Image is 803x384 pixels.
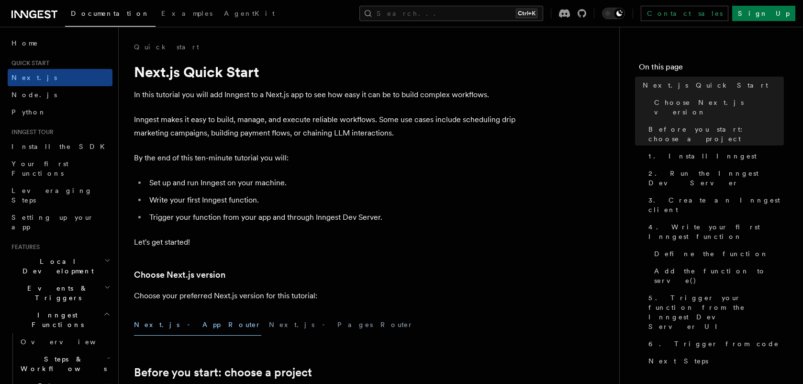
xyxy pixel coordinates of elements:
[224,10,275,17] span: AgentKit
[146,193,517,207] li: Write your first Inngest function.
[17,350,112,377] button: Steps & Workflows
[134,151,517,165] p: By the end of this ten-minute tutorial you will:
[643,80,768,90] span: Next.js Quick Start
[11,91,57,99] span: Node.js
[11,108,46,116] span: Python
[8,69,112,86] a: Next.js
[645,121,784,147] a: Before you start: choose a project
[146,211,517,224] li: Trigger your function from your app and through Inngest Dev Server.
[8,283,104,303] span: Events & Triggers
[17,354,107,373] span: Steps & Workflows
[648,195,784,215] span: 3. Create an Inngest client
[11,160,68,177] span: Your first Functions
[645,352,784,370] a: Next Steps
[732,6,795,21] a: Sign Up
[17,333,112,350] a: Overview
[639,61,784,77] h4: On this page
[602,8,625,19] button: Toggle dark mode
[11,38,38,48] span: Home
[8,128,54,136] span: Inngest tour
[8,138,112,155] a: Install the SDK
[8,257,104,276] span: Local Development
[645,335,784,352] a: 6. Trigger from code
[8,34,112,52] a: Home
[8,310,103,329] span: Inngest Functions
[645,218,784,245] a: 4. Write your first Inngest function
[8,253,112,280] button: Local Development
[161,10,212,17] span: Examples
[134,366,312,379] a: Before you start: choose a project
[146,176,517,190] li: Set up and run Inngest on your machine.
[641,6,728,21] a: Contact sales
[516,9,537,18] kbd: Ctrl+K
[156,3,218,26] a: Examples
[650,245,784,262] a: Define the function
[650,94,784,121] a: Choose Next.js version
[648,124,784,144] span: Before you start: choose a project
[654,266,784,285] span: Add the function to serve()
[8,280,112,306] button: Events & Triggers
[650,262,784,289] a: Add the function to serve()
[648,339,779,349] span: 6. Trigger from code
[648,151,757,161] span: 1. Install Inngest
[648,293,784,331] span: 5. Trigger your function from the Inngest Dev Server UI
[134,314,261,336] button: Next.js - App Router
[71,10,150,17] span: Documentation
[134,289,517,303] p: Choose your preferred Next.js version for this tutorial:
[359,6,543,21] button: Search...Ctrl+K
[11,74,57,81] span: Next.js
[645,289,784,335] a: 5. Trigger your function from the Inngest Dev Server UI
[645,165,784,192] a: 2. Run the Inngest Dev Server
[8,155,112,182] a: Your first Functions
[8,209,112,236] a: Setting up your app
[134,42,199,52] a: Quick start
[134,268,225,282] a: Choose Next.js version
[11,214,94,231] span: Setting up your app
[648,169,784,188] span: 2. Run the Inngest Dev Server
[134,113,517,140] p: Inngest makes it easy to build, manage, and execute reliable workflows. Some use cases include sc...
[269,314,413,336] button: Next.js - Pages Router
[639,77,784,94] a: Next.js Quick Start
[654,249,769,259] span: Define the function
[645,192,784,218] a: 3. Create an Inngest client
[134,88,517,102] p: In this tutorial you will add Inngest to a Next.js app to see how easy it can be to build complex...
[8,182,112,209] a: Leveraging Steps
[8,103,112,121] a: Python
[648,356,708,366] span: Next Steps
[218,3,280,26] a: AgentKit
[8,59,49,67] span: Quick start
[11,187,92,204] span: Leveraging Steps
[654,98,784,117] span: Choose Next.js version
[21,338,119,346] span: Overview
[8,86,112,103] a: Node.js
[11,143,111,150] span: Install the SDK
[65,3,156,27] a: Documentation
[648,222,784,241] span: 4. Write your first Inngest function
[8,243,40,251] span: Features
[134,236,517,249] p: Let's get started!
[645,147,784,165] a: 1. Install Inngest
[8,306,112,333] button: Inngest Functions
[134,63,517,80] h1: Next.js Quick Start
